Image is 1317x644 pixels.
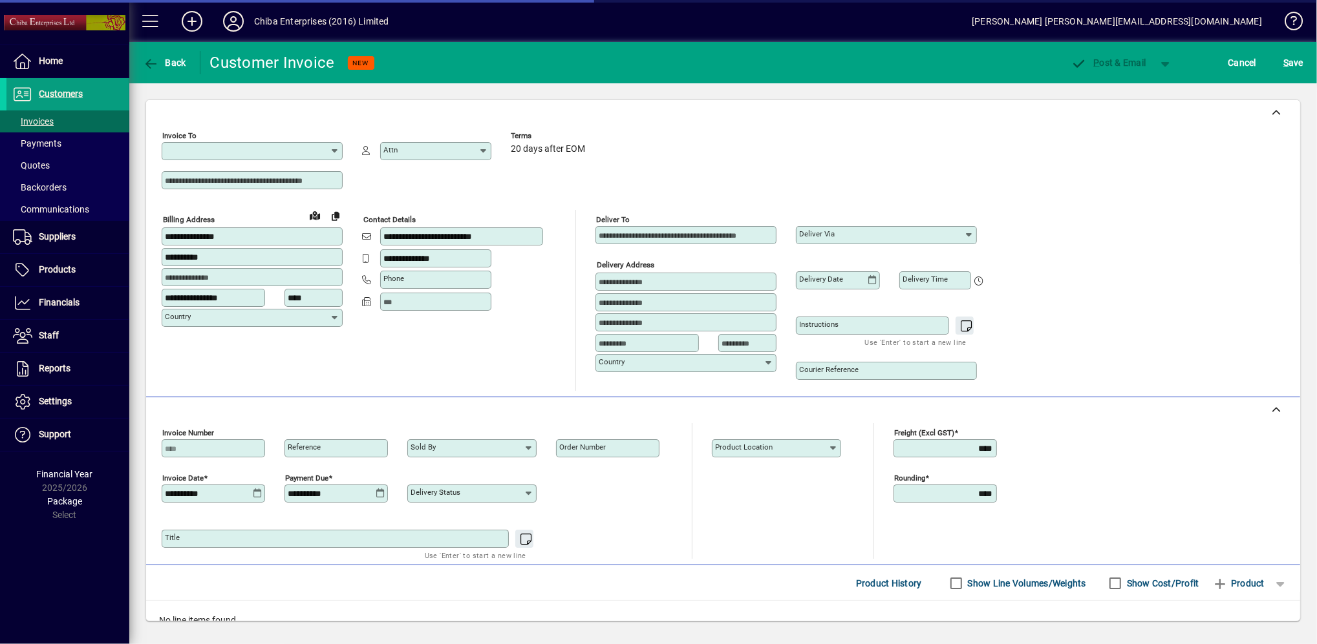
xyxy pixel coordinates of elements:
a: Reports [6,353,129,385]
label: Show Line Volumes/Weights [965,577,1086,590]
mat-hint: Use 'Enter' to start a new line [425,548,526,563]
span: Payments [13,138,61,149]
button: Profile [213,10,254,33]
span: Products [39,264,76,275]
button: Back [140,51,189,74]
span: Product History [856,573,922,594]
a: Staff [6,320,129,352]
span: Back [143,57,186,68]
span: S [1283,57,1289,68]
a: Products [6,254,129,286]
mat-label: Deliver via [799,229,835,238]
mat-label: Payment due [285,473,328,483]
a: Quotes [6,154,129,176]
mat-label: Rounding [894,473,925,483]
div: Chiba Enterprises (2016) Limited [254,11,389,32]
span: Quotes [13,160,50,171]
a: Payments [6,132,129,154]
mat-label: Country [165,312,191,321]
div: Customer Invoice [210,52,335,73]
span: Home [39,56,63,66]
button: Copy to Delivery address [325,205,346,226]
a: Support [6,419,129,451]
mat-label: Instructions [799,320,839,329]
span: Staff [39,330,59,340]
mat-label: Title [165,533,180,542]
span: Communications [13,204,89,214]
a: Knowledge Base [1275,3,1301,45]
mat-label: Delivery date [799,275,843,284]
div: [PERSON_NAME] [PERSON_NAME][EMAIL_ADDRESS][DOMAIN_NAME] [972,11,1262,32]
button: Product History [851,572,927,595]
a: Communications [6,198,129,220]
span: ost & Email [1071,57,1146,68]
span: Support [39,429,71,439]
mat-label: Country [599,357,625,366]
span: Financial Year [37,469,93,479]
mat-label: Reference [288,442,321,452]
mat-label: Invoice number [162,428,214,437]
button: Product [1206,572,1271,595]
a: Home [6,45,129,78]
mat-label: Delivery time [903,275,948,284]
button: Add [171,10,213,33]
mat-label: Delivery status [411,488,460,497]
mat-label: Attn [383,145,398,154]
mat-label: Deliver To [596,215,630,224]
mat-hint: Use 'Enter' to start a new line [865,335,967,349]
a: Invoices [6,110,129,132]
a: Backorders [6,176,129,198]
span: Terms [511,132,588,140]
mat-label: Courier Reference [799,365,859,374]
span: Suppliers [39,231,76,242]
span: NEW [353,59,369,67]
span: Settings [39,396,72,406]
span: Financials [39,297,80,307]
mat-label: Product location [715,442,773,452]
span: P [1094,57,1100,68]
span: 20 days after EOM [511,144,585,154]
span: Customers [39,88,83,99]
button: Post & Email [1065,51,1153,74]
a: Suppliers [6,221,129,253]
mat-label: Invoice To [162,131,197,140]
span: Package [47,496,82,506]
span: ave [1283,52,1303,73]
app-page-header-button: Back [129,51,200,74]
span: Backorders [13,182,67,192]
span: Invoices [13,116,54,127]
mat-label: Invoice date [162,473,204,483]
span: Product [1212,573,1265,594]
a: Settings [6,386,129,418]
a: Financials [6,287,129,319]
label: Show Cost/Profit [1124,577,1199,590]
mat-label: Phone [383,274,404,283]
a: View on map [305,205,325,225]
mat-label: Freight (excl GST) [894,428,954,437]
mat-label: Order number [559,442,606,452]
span: Cancel [1228,52,1257,73]
mat-label: Sold by [411,442,436,452]
div: No line items found [146,601,1300,640]
button: Cancel [1225,51,1260,74]
span: Reports [39,363,70,373]
button: Save [1280,51,1307,74]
